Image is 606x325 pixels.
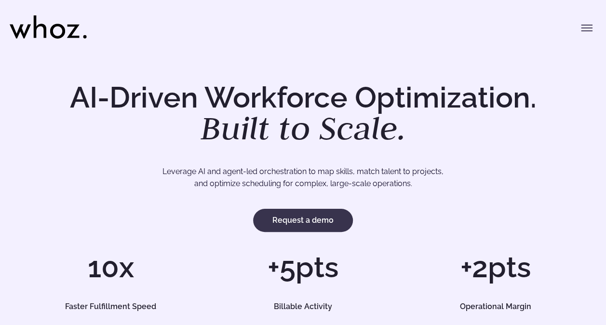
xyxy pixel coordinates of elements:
[404,253,587,282] h1: +2pts
[48,165,558,190] p: Leverage AI and agent-led orchestration to map skills, match talent to projects, and optimize sch...
[212,253,394,282] h1: +5pts
[577,18,596,38] button: Toggle menu
[201,107,406,149] em: Built to Scale.
[221,303,385,311] h5: Billable Activity
[19,253,202,282] h1: 10x
[253,209,353,232] a: Request a demo
[413,303,578,311] h5: Operational Margin
[56,83,550,145] h1: AI-Driven Workforce Optimization.
[28,303,193,311] h5: Faster Fulfillment Speed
